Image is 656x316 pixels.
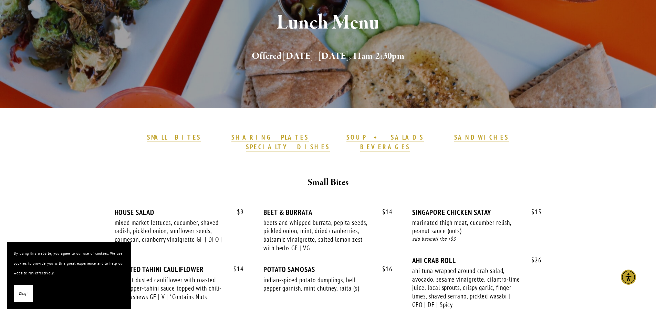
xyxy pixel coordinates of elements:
a: SANDWICHES [454,133,509,142]
section: Cookie banner [7,242,131,309]
h2: Offered [DATE] - [DATE], 11am-2:30pm [127,49,529,64]
a: BEVERAGES [360,143,410,152]
div: SINGAPORE CHICKEN SATAY [412,208,541,217]
a: SOUP + SALADS [346,133,424,142]
strong: SPECIALTY DISHES [246,143,330,151]
div: AHI CRAB ROLL [412,256,541,265]
strong: SMALL BITES [147,133,201,141]
div: ahi tuna wrapped around crab salad, avocado, sesame vinaigrette, cilantro-lime juice, local sprou... [412,266,522,309]
div: POTATO SAMOSAS [263,265,393,274]
p: By using this website, you agree to our use of cookies. We use cookies to provide you with a grea... [14,249,124,278]
div: ROASTED TAHINI CAULIFLOWER [115,265,244,274]
div: BEET & BURRATA [263,208,393,217]
span: 26 [524,256,542,264]
button: Okay! [14,285,33,303]
strong: Small Bites [308,176,348,188]
span: 16 [375,265,393,273]
span: $ [531,256,535,264]
span: $ [531,208,535,216]
div: marinated thigh meat, cucumber relish, peanut sauce (nuts) [412,218,522,235]
span: $ [382,208,386,216]
div: mixed market lettuces, cucumber, shaved radish, pickled onion, sunflower seeds, parmesan, cranber... [115,218,224,252]
span: 14 [375,208,393,216]
a: SPECIALTY DISHES [246,143,330,152]
span: 9 [230,208,244,216]
strong: SANDWICHES [454,133,509,141]
span: 15 [524,208,542,216]
span: $ [382,265,386,273]
div: indian-spiced potato dumplings, bell pepper garnish, mint chutney, raita (s) [263,276,373,293]
div: HOUSE SALAD [115,208,244,217]
div: Accessibility Menu [621,270,636,285]
div: baharat dusted cauliflower with roasted red pepper-tahini sauce topped with chili-lime cashews GF... [115,276,224,301]
span: $ [237,208,240,216]
strong: BEVERAGES [360,143,410,151]
span: 14 [227,265,244,273]
a: SHARING PLATES [231,133,309,142]
div: beets and whipped burrata, pepita seeds, pickled onion, mint, dried cranberries, balsamic vinaigr... [263,218,373,252]
strong: SHARING PLATES [231,133,309,141]
div: add basmati rice +$3 [412,235,541,243]
a: SMALL BITES [147,133,201,142]
strong: SOUP + SALADS [346,133,424,141]
span: Okay! [19,289,28,299]
h1: Lunch Menu [127,12,529,34]
span: $ [233,265,237,273]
